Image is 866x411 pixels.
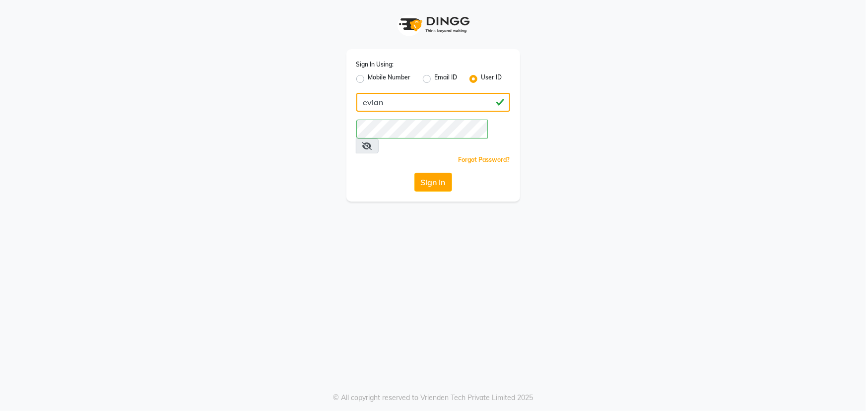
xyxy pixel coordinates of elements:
[356,60,394,69] label: Sign In Using:
[435,73,458,85] label: Email ID
[459,156,510,163] a: Forgot Password?
[414,173,452,192] button: Sign In
[356,120,488,138] input: Username
[394,10,473,39] img: logo1.svg
[356,93,510,112] input: Username
[368,73,411,85] label: Mobile Number
[481,73,502,85] label: User ID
